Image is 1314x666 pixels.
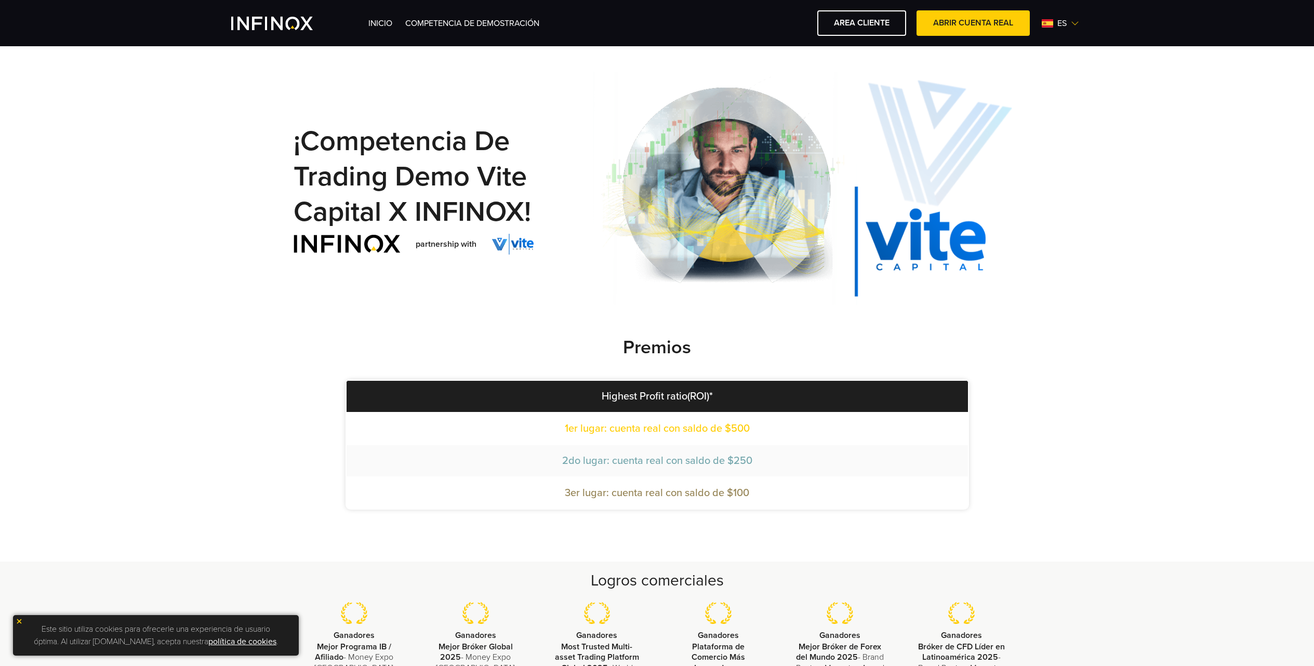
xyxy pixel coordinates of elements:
[405,18,539,29] a: Competencia de Demostración
[623,336,691,358] strong: Premios
[565,422,750,435] span: 1er lugar: cuenta real con saldo de $500
[439,642,513,662] strong: Mejor Bróker Global 2025
[817,10,906,36] a: AREA CLIENTE
[368,18,392,29] a: INICIO
[918,642,1005,662] strong: Bróker de CFD Líder en Latinoamérica 2025
[698,630,739,641] strong: Ganadores
[334,630,375,641] strong: Ganadores
[1053,17,1071,30] span: es
[294,124,531,229] small: ¡Competencia de Trading Demo Vite Capital x INFINOX!
[796,642,881,662] strong: Mejor Bróker de Forex del Mundo 2025
[455,630,496,641] strong: Ganadores
[917,10,1030,36] a: ABRIR CUENTA REAL
[565,487,749,499] span: 3er lugar: cuenta real con saldo de $100
[231,17,337,30] a: INFINOX Vite
[941,630,982,641] strong: Ganadores
[294,570,1021,592] h2: Logros comerciales
[416,238,476,250] span: partnership with
[576,630,617,641] strong: Ganadores
[315,642,391,662] strong: Mejor Programa IB / Afiliado
[347,381,968,412] th: Highest Profit ratio(ROI)*
[208,636,276,647] a: política de cookies
[562,455,752,467] span: 2do lugar: cuenta real con saldo de $250
[16,618,23,625] img: yellow close icon
[819,630,860,641] strong: Ganadores
[18,620,294,650] p: Este sitio utiliza cookies para ofrecerle una experiencia de usuario óptima. Al utilizar [DOMAIN_...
